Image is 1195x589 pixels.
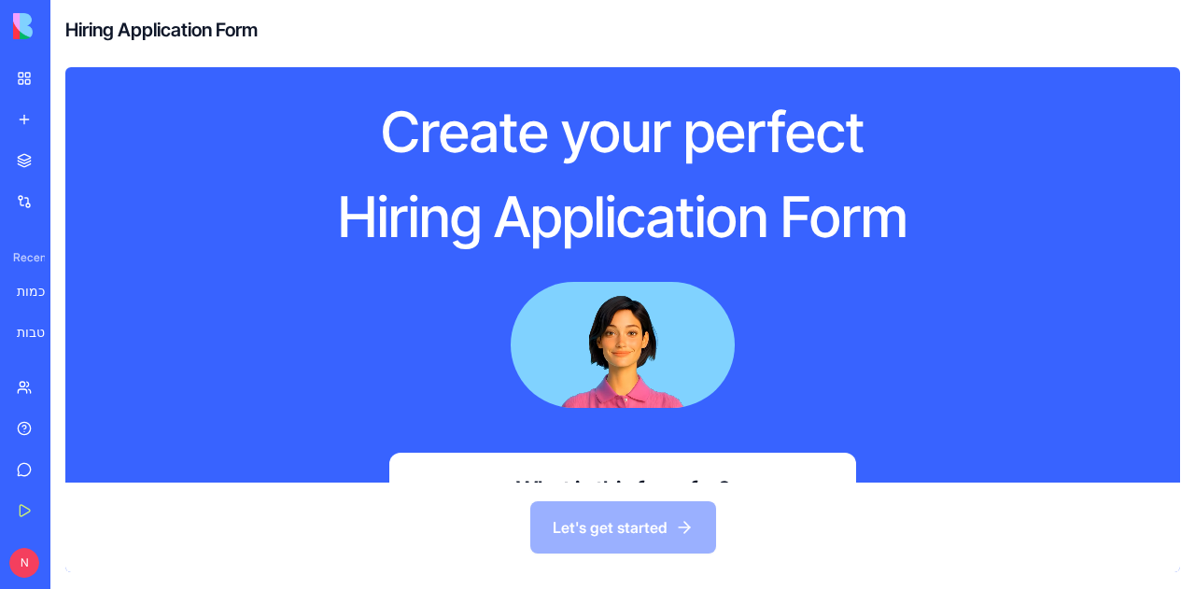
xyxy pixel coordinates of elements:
[17,323,69,342] div: סיירת ההטבות
[65,17,258,43] h4: Hiring Application Form
[17,282,69,301] div: פירות השמש - קניות חכמות
[13,13,129,39] img: logo
[264,182,981,252] h1: Hiring Application Form
[6,273,80,310] a: פירות השמש - קניות חכמות
[9,548,39,578] span: N
[6,250,45,265] span: Recent
[516,475,730,505] h3: What is this form for?
[264,97,981,167] h1: Create your perfect
[6,314,80,351] a: סיירת ההטבות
